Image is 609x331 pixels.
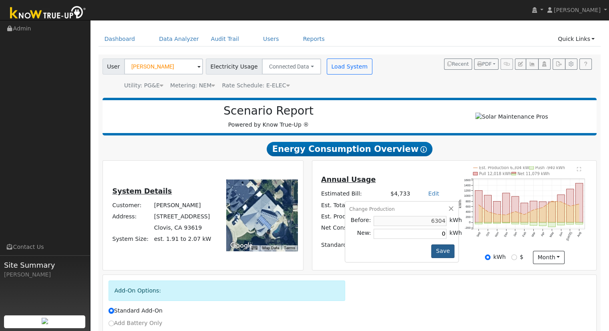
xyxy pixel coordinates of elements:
[524,214,525,215] circle: onclick=""
[475,113,548,121] img: Solar Maintenance Pros
[549,231,555,238] text: May
[297,32,331,46] a: Reports
[530,222,537,225] rect: onclick=""
[552,32,601,46] a: Quick Links
[464,194,470,198] text: 1000
[267,142,432,156] span: Energy Consumption Overview
[251,245,257,251] button: Keyboard shortcuts
[548,202,555,222] rect: onclick=""
[478,204,479,206] circle: onclick=""
[154,236,211,242] span: est. 1.91 to 2.07 kW
[521,203,528,222] rect: onclick=""
[109,308,114,313] input: Standard Add-On
[502,193,510,222] rect: onclick=""
[284,246,295,250] a: Terms (opens in new tab)
[466,210,470,214] text: 400
[530,201,537,222] rect: onclick=""
[124,81,163,90] div: Utility: PG&E
[557,195,565,222] rect: onclick=""
[206,59,262,75] span: Electricity Usage
[526,59,538,70] button: Multi-Series Graph
[466,200,470,203] text: 800
[42,318,48,324] img: retrieve
[262,245,279,251] button: Map Data
[466,205,470,208] text: 600
[170,81,215,90] div: Metering: NEM
[228,240,255,251] a: Open this area in Google Maps (opens a new window)
[4,260,86,270] span: Site Summary
[576,222,583,224] rect: onclick=""
[464,189,470,192] text: 1200
[153,200,213,211] td: [PERSON_NAME]
[465,226,471,230] text: -200
[553,59,565,70] button: Export Interval Data
[570,206,571,207] circle: onclick=""
[109,321,114,326] input: Add Battery Only
[493,222,500,224] rect: onclick=""
[389,200,412,211] td: 17,383
[98,32,141,46] a: Dashboard
[412,200,448,211] td: kWh
[109,281,346,301] div: Add-On Options:
[577,231,582,238] text: Aug
[558,231,563,237] text: Jun
[485,231,490,237] text: Oct
[479,172,512,176] text: Pull 12,018 kWh
[565,59,577,70] button: Settings
[542,207,543,208] circle: onclick=""
[484,222,491,223] rect: onclick=""
[458,200,462,208] text: kWh
[522,231,527,237] text: Feb
[112,187,172,195] u: System Details
[475,222,482,224] rect: onclick=""
[420,146,427,153] i: Show Help
[431,244,454,258] button: Save
[513,231,518,237] text: Jan
[493,253,506,261] label: kWh
[153,222,213,234] td: Clovis, CA 93619
[515,59,526,70] button: Edit User
[579,59,592,70] a: Help Link
[349,215,372,228] td: Before:
[111,200,153,211] td: Customer:
[493,202,500,222] rect: onclick=""
[502,222,510,223] rect: onclick=""
[557,222,565,225] rect: onclick=""
[109,307,163,315] label: Standard Add-On
[520,253,523,261] label: $
[222,82,289,89] span: Alias: H3EELECN
[153,211,213,222] td: [STREET_ADDRESS]
[153,234,213,245] td: System Size
[320,240,448,251] td: Standard Add-On
[448,215,463,228] td: kWh
[466,215,470,219] text: 200
[485,254,490,260] input: kWh
[512,222,519,224] rect: onclick=""
[464,184,470,187] text: 1400
[548,222,555,227] rect: onclick=""
[228,240,255,251] img: Google
[320,211,389,222] td: Est. Production Before:
[540,231,545,237] text: Apr
[349,206,454,213] div: Change Production
[496,214,498,215] circle: onclick=""
[444,59,472,70] button: Recent
[4,270,86,279] div: [PERSON_NAME]
[538,59,551,70] button: Login As
[539,222,546,226] rect: onclick=""
[464,178,470,182] text: 1600
[6,4,90,22] img: Know True-Up
[479,165,532,170] text: Est. Production 6,304 kWh
[153,32,205,46] a: Data Analyzer
[531,231,537,238] text: Mar
[579,204,580,205] circle: onclick=""
[551,200,553,202] circle: onclick=""
[320,222,389,234] td: Net Consumption:
[511,254,517,260] input: $
[124,59,203,75] input: Select a User
[320,188,389,200] td: Estimated Bill:
[476,231,481,238] text: Sep
[512,196,519,222] rect: onclick=""
[521,222,528,224] rect: onclick=""
[109,319,163,327] label: Add Battery Only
